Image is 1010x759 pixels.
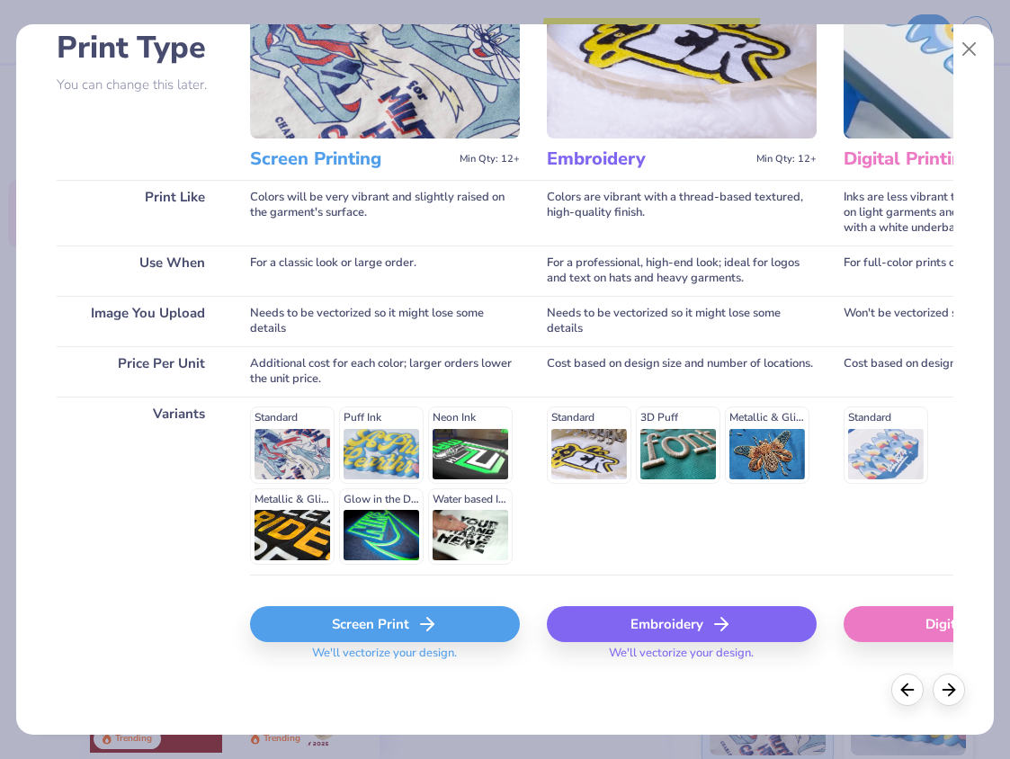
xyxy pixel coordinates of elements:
[305,646,464,672] span: We'll vectorize your design.
[952,32,987,67] button: Close
[57,296,223,346] div: Image You Upload
[547,147,749,171] h3: Embroidery
[547,180,817,246] div: Colors are vibrant with a thread-based textured, high-quality finish.
[250,246,520,296] div: For a classic look or large order.
[57,397,223,575] div: Variants
[57,346,223,397] div: Price Per Unit
[57,180,223,246] div: Print Like
[602,646,761,672] span: We'll vectorize your design.
[57,77,223,93] p: You can change this later.
[250,346,520,397] div: Additional cost for each color; larger orders lower the unit price.
[250,606,520,642] div: Screen Print
[57,246,223,296] div: Use When
[756,153,817,165] span: Min Qty: 12+
[547,296,817,346] div: Needs to be vectorized so it might lose some details
[460,153,520,165] span: Min Qty: 12+
[547,606,817,642] div: Embroidery
[547,346,817,397] div: Cost based on design size and number of locations.
[250,296,520,346] div: Needs to be vectorized so it might lose some details
[547,246,817,296] div: For a professional, high-end look; ideal for logos and text on hats and heavy garments.
[250,147,452,171] h3: Screen Printing
[250,180,520,246] div: Colors will be very vibrant and slightly raised on the garment's surface.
